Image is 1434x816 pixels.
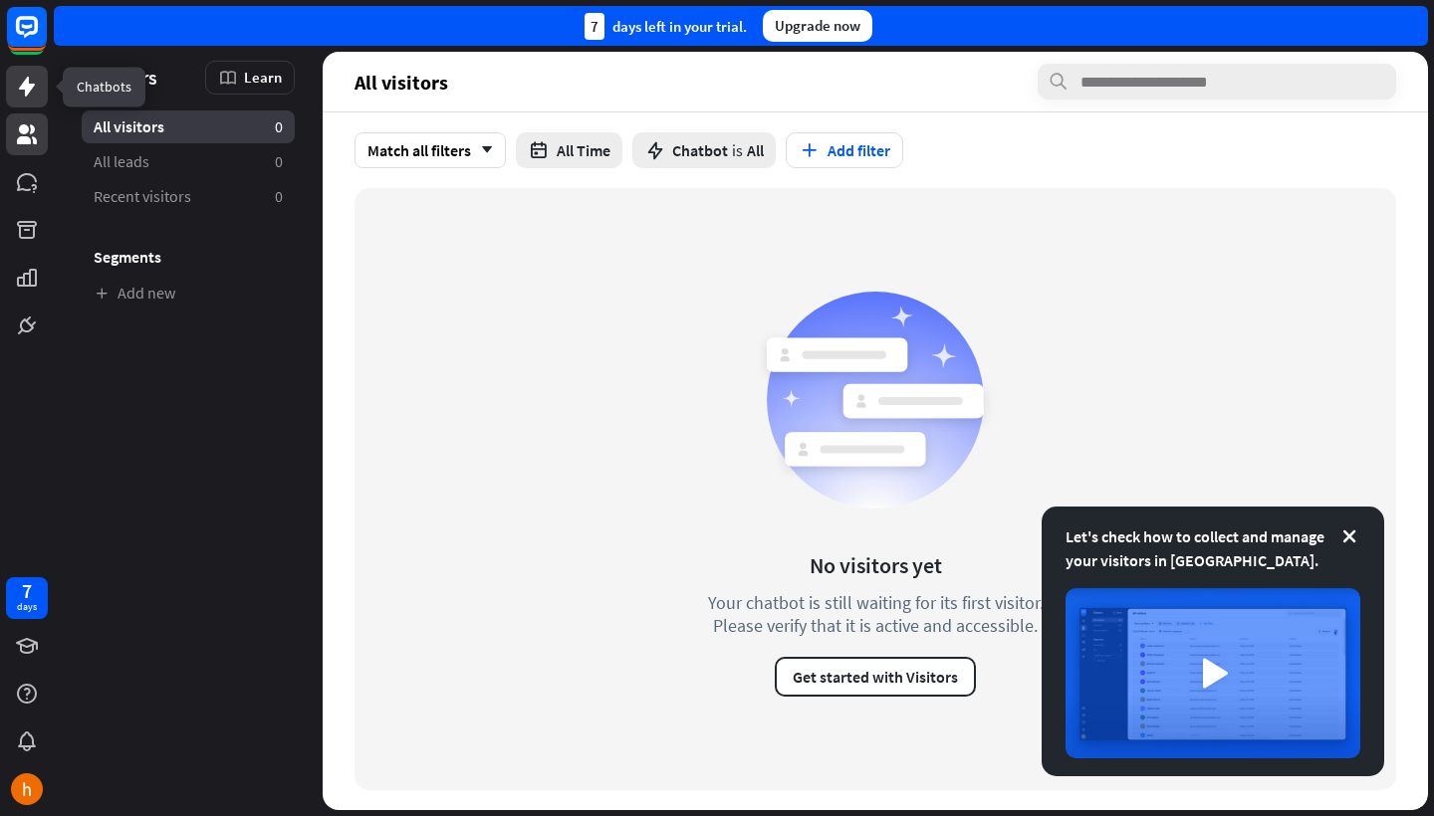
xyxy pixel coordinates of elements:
[17,600,37,614] div: days
[786,132,903,168] button: Add filter
[355,132,506,168] div: Match all filters
[94,66,157,89] span: Visitors
[747,140,764,160] span: All
[275,116,283,137] aside: 0
[82,180,295,213] a: Recent visitors 0
[6,577,48,619] a: 7 days
[82,247,295,267] h3: Segments
[16,8,76,68] button: Open LiveChat chat widget
[516,132,622,168] button: All Time
[672,140,728,160] span: Chatbot
[82,277,295,309] a: Add new
[1066,524,1360,572] div: Let's check how to collect and manage your visitors in [GEOGRAPHIC_DATA].
[585,13,747,40] div: days left in your trial.
[82,145,295,178] a: All leads 0
[94,151,149,172] span: All leads
[732,140,743,160] span: is
[763,10,872,42] div: Upgrade now
[471,144,493,156] i: arrow_down
[275,186,283,207] aside: 0
[355,71,448,94] span: All visitors
[22,582,32,600] div: 7
[775,657,976,697] button: Get started with Visitors
[810,551,942,579] div: No visitors yet
[94,116,164,137] span: All visitors
[1066,588,1360,758] img: image
[94,186,191,207] span: Recent visitors
[275,151,283,172] aside: 0
[671,591,1079,637] div: Your chatbot is still waiting for its first visitor. Please verify that it is active and accessible.
[585,13,604,40] div: 7
[244,68,282,87] span: Learn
